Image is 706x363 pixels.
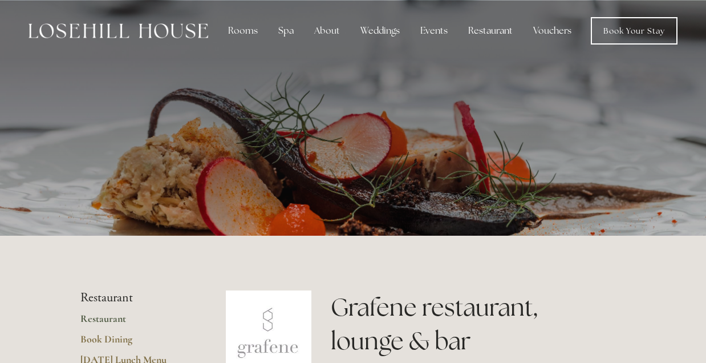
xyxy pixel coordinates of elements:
div: About [305,19,349,42]
img: Losehill House [29,23,208,38]
a: Book Dining [80,333,189,353]
div: Restaurant [459,19,522,42]
a: Restaurant [80,312,189,333]
h1: Grafene restaurant, lounge & bar [331,291,626,358]
li: Restaurant [80,291,189,305]
div: Events [411,19,457,42]
div: Spa [269,19,303,42]
a: Book Your Stay [591,17,677,45]
div: Rooms [219,19,267,42]
div: Weddings [351,19,409,42]
a: Vouchers [524,19,581,42]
